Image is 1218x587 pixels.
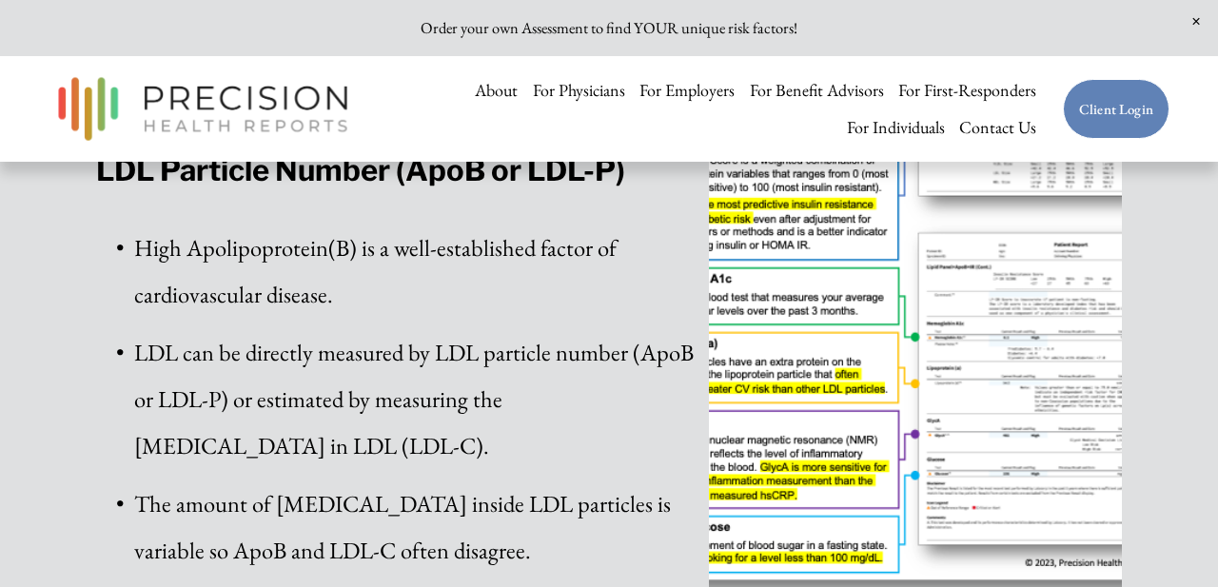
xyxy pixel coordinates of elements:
[533,71,625,109] a: For Physicians
[898,71,1036,109] a: For First-Responders
[847,109,945,147] a: For Individuals
[475,71,518,109] a: About
[49,68,357,149] img: Precision Health Reports
[639,71,735,109] a: For Employers
[1123,496,1218,587] iframe: Chat Widget
[96,152,625,188] strong: LDL Particle Number (ApoB or LDL-P)
[134,329,698,469] p: LDL can be directly measured by LDL particle number (ApoB or LDL-P) or estimated by measuring the...
[134,480,698,574] p: The amount of [MEDICAL_DATA] inside LDL particles is variable so ApoB and LDL-C often disagree.
[959,109,1036,147] a: Contact Us
[750,71,884,109] a: For Benefit Advisors
[134,225,698,318] p: High Apolipoprotein(B) is a well-established factor of cardiovascular disease.
[1063,79,1169,139] a: Client Login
